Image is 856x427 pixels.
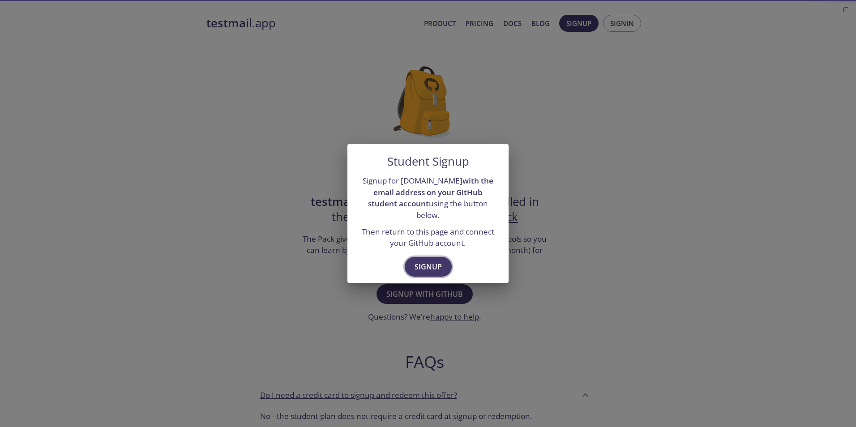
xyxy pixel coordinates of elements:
p: Then return to this page and connect your GitHub account. [358,226,498,249]
button: Signup [405,257,452,277]
strong: with the email address on your GitHub student account [368,175,493,209]
span: Signup [415,260,442,273]
p: Signup for [DOMAIN_NAME] using the button below. [358,175,498,221]
h5: Student Signup [387,155,469,168]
